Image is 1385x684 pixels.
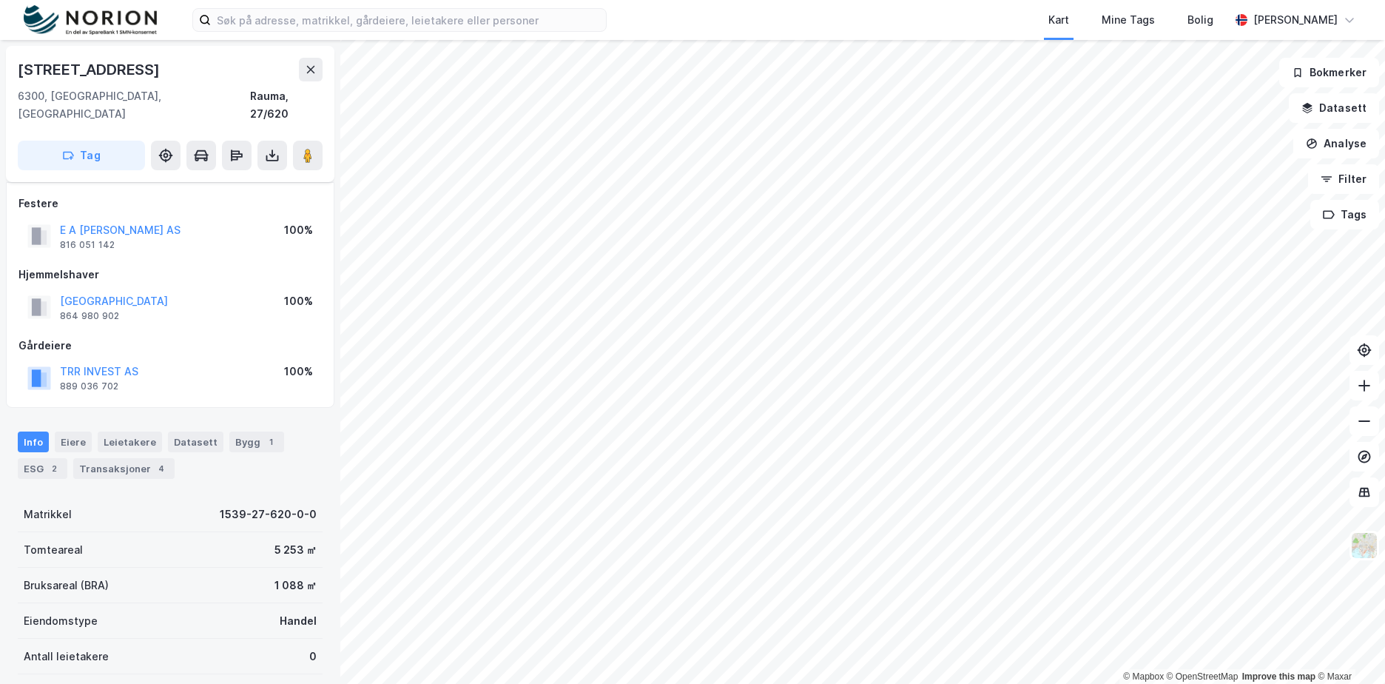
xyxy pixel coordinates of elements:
button: Analyse [1293,129,1379,158]
div: Bruksareal (BRA) [24,577,109,594]
div: Bolig [1187,11,1213,29]
div: Info [18,432,49,452]
button: Filter [1308,164,1379,194]
div: 1 088 ㎡ [274,577,317,594]
div: 100% [284,221,313,239]
div: 100% [284,292,313,310]
div: 4 [154,461,169,476]
a: Improve this map [1242,671,1315,682]
div: Kart [1048,11,1069,29]
div: 889 036 702 [60,380,118,392]
div: Transaksjoner [73,458,175,479]
div: Mine Tags [1102,11,1155,29]
div: Matrikkel [24,506,72,523]
input: Søk på adresse, matrikkel, gårdeiere, leietakere eller personer [211,9,606,31]
div: 1539-27-620-0-0 [220,506,317,523]
div: Eiere [55,432,92,452]
button: Tag [18,141,145,170]
div: Datasett [168,432,223,452]
div: Bygg [229,432,284,452]
div: [STREET_ADDRESS] [18,58,163,81]
div: Tomteareal [24,541,83,559]
div: Gårdeiere [18,337,322,355]
a: OpenStreetMap [1167,671,1239,682]
button: Datasett [1289,93,1379,123]
div: Hjemmelshaver [18,266,322,284]
div: 6300, [GEOGRAPHIC_DATA], [GEOGRAPHIC_DATA] [18,87,250,123]
div: 2 [47,461,61,476]
div: Kontrollprogram for chat [1311,613,1385,684]
img: Z [1350,532,1378,560]
div: [PERSON_NAME] [1253,11,1338,29]
div: 100% [284,363,313,380]
button: Bokmerker [1279,58,1379,87]
div: 816 051 142 [60,239,115,251]
img: norion-logo.80e7a08dc31c2e691866.png [24,5,157,36]
div: Handel [280,612,317,630]
div: 1 [263,435,278,449]
iframe: Chat Widget [1311,613,1385,684]
div: ESG [18,458,67,479]
div: 5 253 ㎡ [274,541,317,559]
div: 864 980 902 [60,310,119,322]
div: Leietakere [98,432,162,452]
div: 0 [309,648,317,665]
button: Tags [1310,200,1379,229]
div: Rauma, 27/620 [250,87,323,123]
div: Antall leietakere [24,648,109,665]
div: Festere [18,195,322,212]
div: Eiendomstype [24,612,98,630]
a: Mapbox [1123,671,1164,682]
